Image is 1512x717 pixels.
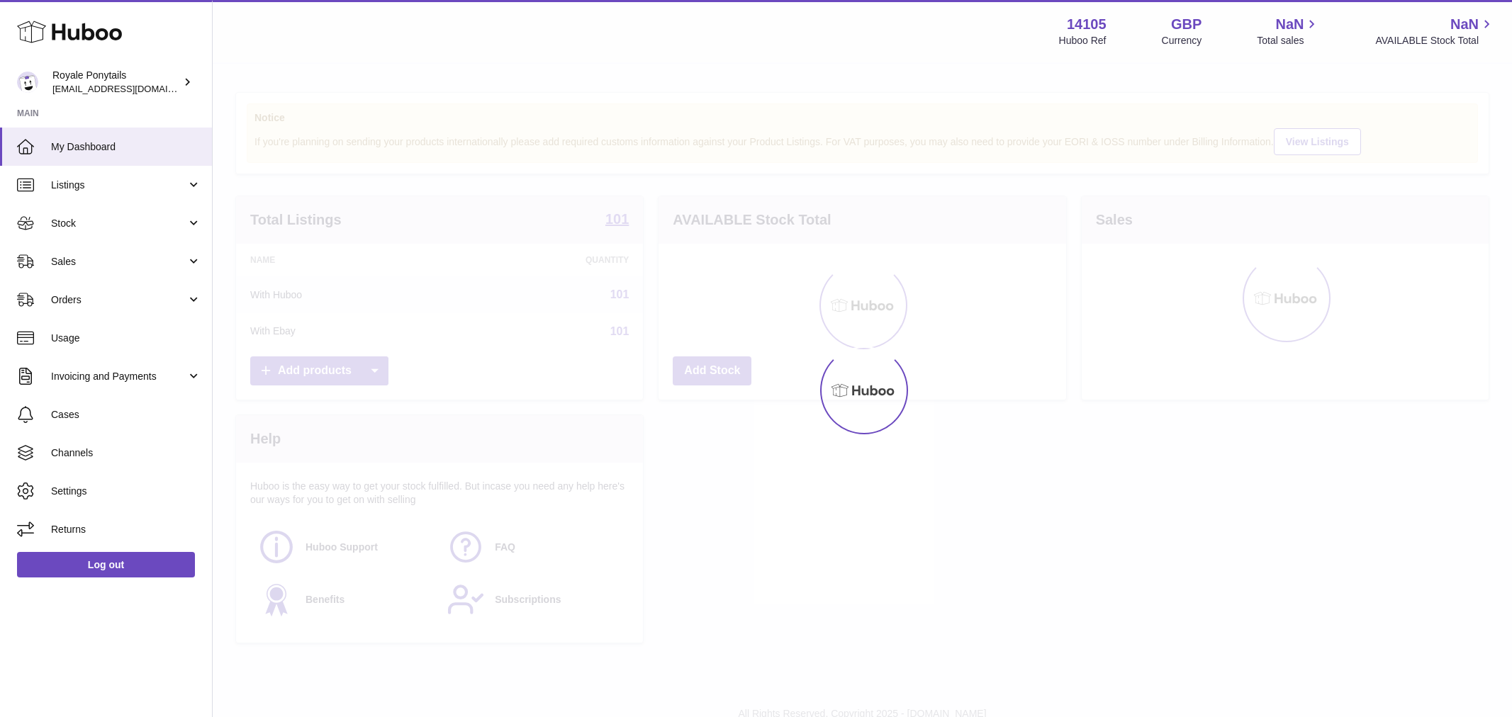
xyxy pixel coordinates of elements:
span: Cases [51,408,201,422]
img: internalAdmin-14105@internal.huboo.com [17,72,38,93]
strong: GBP [1171,15,1202,34]
span: Invoicing and Payments [51,370,186,383]
span: NaN [1450,15,1479,34]
strong: 14105 [1067,15,1107,34]
span: Settings [51,485,201,498]
span: My Dashboard [51,140,201,154]
span: NaN [1275,15,1304,34]
div: Currency [1162,34,1202,47]
span: [EMAIL_ADDRESS][DOMAIN_NAME] [52,83,208,94]
span: Orders [51,293,186,307]
span: Returns [51,523,201,536]
span: Usage [51,332,201,345]
div: Royale Ponytails [52,69,180,96]
a: NaN AVAILABLE Stock Total [1375,15,1495,47]
span: Total sales [1257,34,1320,47]
span: Listings [51,179,186,192]
div: Huboo Ref [1059,34,1107,47]
span: Sales [51,255,186,269]
a: NaN Total sales [1257,15,1320,47]
span: AVAILABLE Stock Total [1375,34,1495,47]
span: Channels [51,446,201,460]
a: Log out [17,552,195,577]
span: Stock [51,217,186,230]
